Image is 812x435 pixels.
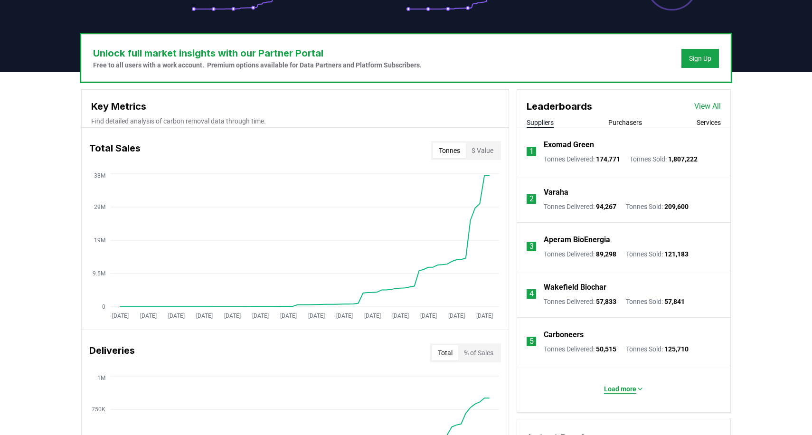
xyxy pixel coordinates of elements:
span: 1,807,222 [668,155,698,163]
h3: Key Metrics [91,99,499,113]
span: 57,841 [664,298,685,305]
span: 125,710 [664,345,689,353]
tspan: [DATE] [224,312,241,319]
tspan: [DATE] [448,312,465,319]
p: Load more [604,384,636,394]
button: Purchasers [608,118,642,127]
h3: Total Sales [89,141,141,160]
tspan: [DATE] [252,312,269,319]
tspan: 750K [92,406,105,413]
span: 174,771 [596,155,620,163]
h3: Deliveries [89,343,135,362]
p: 3 [529,241,534,252]
button: Services [697,118,721,127]
a: Sign Up [689,54,711,63]
tspan: 1M [97,375,105,381]
button: Suppliers [527,118,554,127]
p: Tonnes Sold : [626,202,689,211]
a: Carboneers [544,329,584,340]
tspan: [DATE] [336,312,353,319]
tspan: 0 [102,303,105,310]
span: 50,515 [596,345,616,353]
tspan: [DATE] [280,312,297,319]
tspan: [DATE] [112,312,129,319]
tspan: [DATE] [196,312,213,319]
p: Tonnes Delivered : [544,249,616,259]
p: 1 [529,146,534,157]
tspan: 29M [94,204,105,210]
tspan: [DATE] [168,312,185,319]
span: 57,833 [596,298,616,305]
h3: Leaderboards [527,99,592,113]
p: Tonnes Delivered : [544,297,616,306]
span: 209,600 [664,203,689,210]
a: View All [694,101,721,112]
tspan: [DATE] [420,312,437,319]
p: Tonnes Sold : [626,249,689,259]
button: Total [432,345,458,360]
button: Load more [596,379,651,398]
tspan: [DATE] [308,312,325,319]
p: 2 [529,193,534,205]
a: Varaha [544,187,568,198]
p: Free to all users with a work account. Premium options available for Data Partners and Platform S... [93,60,422,70]
button: % of Sales [458,345,499,360]
span: 89,298 [596,250,616,258]
button: Sign Up [681,49,719,68]
p: Tonnes Sold : [626,297,685,306]
tspan: [DATE] [140,312,157,319]
span: 121,183 [664,250,689,258]
p: Tonnes Delivered : [544,344,616,354]
h3: Unlock full market insights with our Partner Portal [93,46,422,60]
a: Aperam BioEnergia [544,234,610,246]
tspan: [DATE] [476,312,493,319]
a: Exomad Green [544,139,594,151]
button: Tonnes [433,143,466,158]
tspan: 9.5M [93,270,105,277]
p: 5 [529,336,534,347]
tspan: 38M [94,172,105,179]
button: $ Value [466,143,499,158]
tspan: [DATE] [364,312,381,319]
p: Tonnes Sold : [630,154,698,164]
p: Tonnes Delivered : [544,202,616,211]
span: 94,267 [596,203,616,210]
p: Find detailed analysis of carbon removal data through time. [91,116,499,126]
p: Tonnes Sold : [626,344,689,354]
tspan: [DATE] [392,312,409,319]
tspan: 19M [94,237,105,244]
a: Wakefield Biochar [544,282,606,293]
p: 4 [529,288,534,300]
p: Tonnes Delivered : [544,154,620,164]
